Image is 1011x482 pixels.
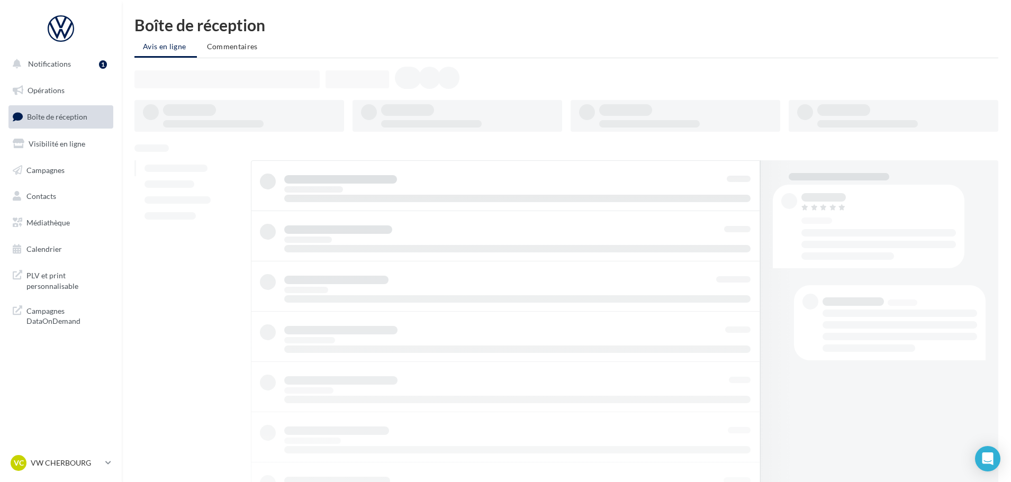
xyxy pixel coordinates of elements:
[29,139,85,148] span: Visibilité en ligne
[27,112,87,121] span: Boîte de réception
[6,185,115,207] a: Contacts
[6,299,115,331] a: Campagnes DataOnDemand
[31,458,101,468] p: VW CHERBOURG
[26,218,70,227] span: Médiathèque
[8,453,113,473] a: VC VW CHERBOURG
[6,133,115,155] a: Visibilité en ligne
[207,42,258,51] span: Commentaires
[26,192,56,201] span: Contacts
[975,446,1000,471] div: Open Intercom Messenger
[6,238,115,260] a: Calendrier
[26,244,62,253] span: Calendrier
[28,59,71,68] span: Notifications
[6,212,115,234] a: Médiathèque
[134,17,998,33] div: Boîte de réception
[6,105,115,128] a: Boîte de réception
[6,159,115,181] a: Campagnes
[6,264,115,295] a: PLV et print personnalisable
[99,60,107,69] div: 1
[6,79,115,102] a: Opérations
[26,268,109,291] span: PLV et print personnalisable
[14,458,24,468] span: VC
[6,53,111,75] button: Notifications 1
[26,165,65,174] span: Campagnes
[28,86,65,95] span: Opérations
[26,304,109,326] span: Campagnes DataOnDemand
